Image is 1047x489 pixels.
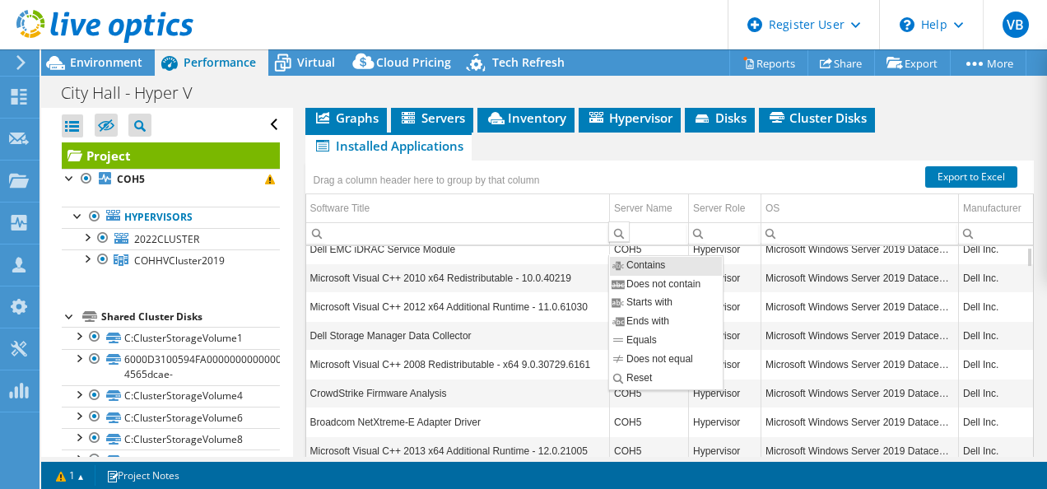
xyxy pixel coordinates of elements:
span: Disks [693,109,747,126]
td: Column Software Title, Value Dell EMC iDRAC Service Module [306,235,610,263]
td: Column Manufacturer, Value Dell Inc. [959,379,1041,407]
a: Export to Excel [925,166,1017,188]
td: Column OS, Value Microsoft Windows Server 2019 Datacenter [761,350,959,379]
td: Column OS, Value Microsoft Windows Server 2019 Datacenter [761,379,959,407]
td: Column Manufacturer, Value Dell Inc. [959,321,1041,350]
td: Column Software Title, Value Microsoft Visual C++ 2013 x64 Additional Runtime - 12.0.21005 [306,436,610,465]
div: Server Name [614,198,672,218]
b: COH5 [117,172,145,186]
a: C:ClusterStorageVolume1 [62,327,280,348]
span: Performance [184,54,256,70]
td: Column Server Name, Value COH5 [610,379,689,407]
a: Export [874,50,951,76]
td: Column OS, Value Microsoft Windows Server 2019 Datacenter [761,407,959,436]
a: COH5 [62,169,280,190]
a: COHHVCluster2019 [62,249,280,271]
a: C:ClusterStorageVolume6 [62,407,280,428]
td: Column Manufacturer, Value Dell Inc. [959,263,1041,292]
td: Column OS, Value Microsoft Windows Server 2019 Datacenter [761,235,959,263]
td: Column Server Role, Value Hypervisor [689,292,761,321]
a: Share [807,50,875,76]
a: Project [62,142,280,169]
td: Column Manufacturer, Value Dell Inc. [959,350,1041,379]
span: Hypervisor [587,109,672,126]
td: Server Role Column [689,194,761,223]
svg: \n [900,17,914,32]
td: Column OS, Value Microsoft Windows Server 2019 Datacenter [761,436,959,465]
td: Column Manufacturer, Value Dell Inc. [959,436,1041,465]
td: Column Server Name, Value COH5 [610,350,689,379]
a: Hypervisors [62,207,280,228]
td: Column Server Name, Value COH5 [610,321,689,350]
td: Column Server Role, Value Hypervisor [689,436,761,465]
td: Column OS, Filter cell [761,222,959,244]
div: OS [765,198,779,218]
div: Shared Cluster Disks [101,307,280,327]
span: Environment [70,54,142,70]
h1: City Hall - Hyper V [54,84,218,102]
td: Column Software Title, Value Broadcom NetXtreme-E Adapter Driver [306,407,610,436]
td: Column OS, Value Microsoft Windows Server 2019 Datacenter [761,263,959,292]
a: C:ClusterStorageVolume4 [62,385,280,407]
td: Column Software Title, Value Dell Storage Manager Data Collector [306,321,610,350]
span: COHHVCluster2019 [134,254,225,268]
a: Reports [729,50,808,76]
a: More [950,50,1026,76]
div: Manufacturer [963,198,1021,218]
span: Installed Applications [314,137,463,154]
td: Column Server Name, Value COH5 [610,292,689,321]
div: Software Title [310,198,370,218]
td: Column Software Title, Value Microsoft Visual C++ 2012 x64 Additional Runtime - 11.0.61030 [306,292,610,321]
a: C:ClusterStorageVolume2 [62,449,280,471]
span: VB [1003,12,1029,38]
td: Column Server Role, Filter cell [689,222,761,244]
td: Column Manufacturer, Value Dell Inc. [959,407,1041,436]
td: Column Server Role, Value Hypervisor [689,350,761,379]
span: Graphs [314,109,379,126]
td: Column Server Name, Value COH5 [610,436,689,465]
td: Column Software Title, Value Microsoft Visual C++ 2010 x64 Redistributable - 10.0.40219 [306,263,610,292]
td: Column Server Name, Value COH5 [610,235,689,263]
td: Column Server Name, Value COH5 [610,407,689,436]
span: Cluster Disks [767,109,867,126]
span: Virtual [297,54,335,70]
a: 2022CLUSTER [62,228,280,249]
td: Column Server Role, Value Hypervisor [689,321,761,350]
span: 2022CLUSTER [134,232,199,246]
td: Column Server Role, Value Hypervisor [689,407,761,436]
td: Column Software Title, Filter cell [306,222,610,244]
td: Column Software Title, Value CrowdStrike Firmware Analysis [306,379,610,407]
td: Server Name Column [610,194,689,223]
td: Column OS, Value Microsoft Windows Server 2019 Datacenter [761,292,959,321]
td: Column Server Name, Filter cell [610,222,689,244]
span: Inventory [486,109,566,126]
td: Column OS, Value Microsoft Windows Server 2019 Datacenter [761,321,959,350]
td: Column Software Title, Value Microsoft Visual C++ 2008 Redistributable - x64 9.0.30729.6161 [306,350,610,379]
td: Column Manufacturer, Filter cell [959,222,1041,244]
td: Column Server Name, Value COH5 [610,263,689,292]
td: Manufacturer Column [959,194,1041,223]
td: OS Column [761,194,959,223]
span: Tech Refresh [492,54,565,70]
td: Column Manufacturer, Value Dell Inc. [959,235,1041,263]
td: Column Server Role, Value Hypervisor [689,263,761,292]
a: 1 [44,465,95,486]
td: Software Title Column [306,194,610,223]
td: Column Manufacturer, Value Dell Inc. [959,292,1041,321]
td: Column Server Role, Value Hypervisor [689,379,761,407]
div: Server Role [693,198,745,218]
div: Drag a column header here to group by that column [309,169,544,192]
a: Project Notes [95,465,191,486]
td: Column Server Role, Value Hypervisor [689,235,761,263]
span: Servers [399,109,465,126]
span: Cloud Pricing [376,54,451,70]
a: C:ClusterStorageVolume8 [62,428,280,449]
a: 6000D3100594FA000000000000000006-4565dcae- [62,349,280,385]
